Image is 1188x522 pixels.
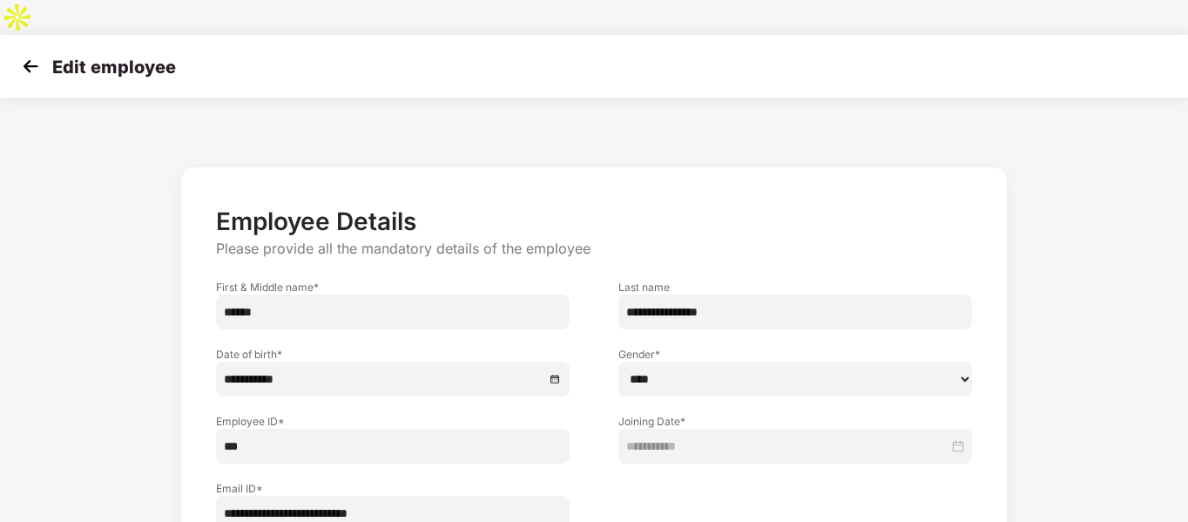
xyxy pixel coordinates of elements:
label: First & Middle name [216,280,570,295]
p: Employee Details [216,207,971,236]
label: Employee ID [216,414,570,429]
label: Date of birth [216,347,570,362]
img: svg+xml;base64,PHN2ZyB4bWxucz0iaHR0cDovL3d3dy53My5vcmcvMjAwMC9zdmciIHdpZHRoPSIzMCIgaGVpZ2h0PSIzMC... [17,53,44,79]
label: Gender [618,347,972,362]
p: Please provide all the mandatory details of the employee [216,240,971,258]
label: Last name [618,280,972,295]
label: Email ID [216,481,570,496]
p: Edit employee [52,57,176,78]
label: Joining Date [618,414,972,429]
